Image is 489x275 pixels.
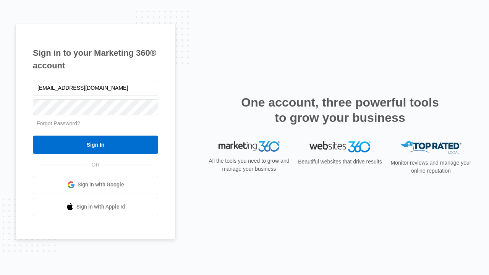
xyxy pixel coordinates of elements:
[33,136,158,154] input: Sign In
[206,157,292,173] p: All the tools you need to grow and manage your business
[400,141,461,154] img: Top Rated Local
[86,161,105,169] span: OR
[309,141,371,152] img: Websites 360
[76,203,125,211] span: Sign in with Apple Id
[297,158,383,166] p: Beautiful websites that drive results
[78,181,124,189] span: Sign in with Google
[219,141,280,152] img: Marketing 360
[37,120,80,126] a: Forgot Password?
[239,95,441,125] h2: One account, three powerful tools to grow your business
[33,47,158,72] h1: Sign in to your Marketing 360® account
[33,198,158,216] a: Sign in with Apple Id
[33,80,158,96] input: Email
[388,159,474,175] p: Monitor reviews and manage your online reputation
[33,176,158,194] a: Sign in with Google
